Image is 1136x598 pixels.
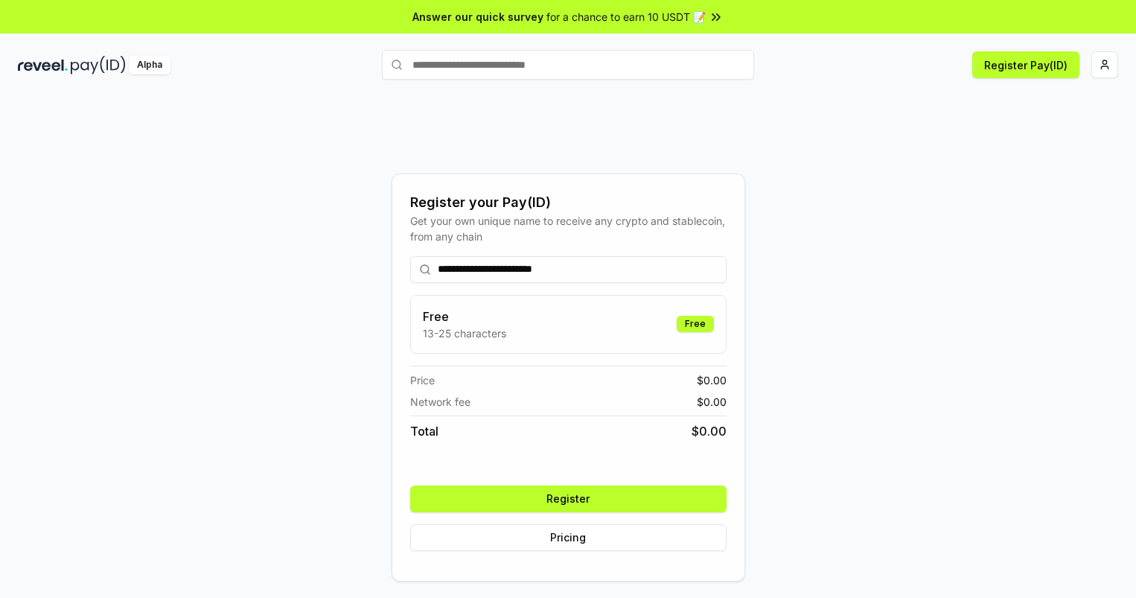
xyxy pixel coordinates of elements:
[410,213,727,244] div: Get your own unique name to receive any crypto and stablecoin, from any chain
[546,9,706,25] span: for a chance to earn 10 USDT 📝
[129,56,170,74] div: Alpha
[677,316,714,332] div: Free
[692,422,727,440] span: $ 0.00
[410,394,470,410] span: Network fee
[410,422,438,440] span: Total
[410,192,727,213] div: Register your Pay(ID)
[972,51,1079,78] button: Register Pay(ID)
[18,56,68,74] img: reveel_dark
[410,524,727,551] button: Pricing
[697,372,727,388] span: $ 0.00
[423,308,506,325] h3: Free
[410,486,727,512] button: Register
[410,372,435,388] span: Price
[423,325,506,341] p: 13-25 characters
[412,9,543,25] span: Answer our quick survey
[71,56,126,74] img: pay_id
[697,394,727,410] span: $ 0.00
